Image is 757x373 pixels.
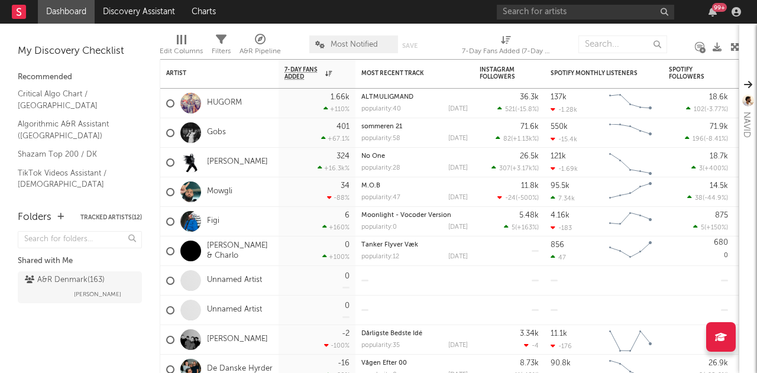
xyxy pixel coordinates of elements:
div: [DATE] [448,224,468,231]
a: Unnamed Artist [207,305,262,315]
div: 71.9k [710,123,728,131]
div: 26.9k [709,359,728,367]
div: +100 % [322,253,350,261]
span: 82 [503,136,511,142]
div: 137k [551,93,567,101]
span: -44.9 % [704,195,726,202]
div: sommeren 21 [361,124,468,130]
div: 856 [551,241,564,249]
div: 121k [551,153,566,160]
div: popularity: 35 [361,342,400,349]
div: Spotify Followers [669,66,710,80]
span: 7-Day Fans Added [284,66,322,80]
div: ( ) [693,223,728,231]
input: Search... [578,35,667,53]
div: 6 [345,212,350,219]
a: M.O.B [361,183,380,189]
div: -183 [551,224,572,232]
span: +400 % [704,166,726,172]
div: 0 [345,273,350,280]
div: 680 [714,239,728,246]
span: [PERSON_NAME] [74,287,121,301]
div: 11.8k [521,182,539,190]
div: [DATE] [448,106,468,112]
span: 307 [499,166,510,172]
span: 196 [693,136,704,142]
div: [DATE] [448,342,468,349]
a: Mowgli [207,187,232,197]
div: Recommended [18,70,142,85]
svg: Chart title [604,325,657,355]
a: Gobs [207,128,226,138]
div: Instagram Followers [480,66,521,80]
div: -100 % [324,342,350,349]
div: 99 + [712,3,727,12]
div: M.O.B [361,183,468,189]
div: Tanker Flyver Væk [361,242,468,248]
div: 7.34k [551,194,575,202]
div: Artist [166,70,255,77]
div: -1.28k [551,106,577,113]
div: +16.3k % [318,164,350,172]
div: 7-Day Fans Added (7-Day Fans Added) [462,44,551,59]
a: Dårligste Bedste Idé [361,330,422,337]
a: [PERSON_NAME] [207,157,268,167]
div: 8.73k [520,359,539,367]
svg: Chart title [604,148,657,177]
div: 0 [669,236,728,265]
span: 521 [505,106,515,113]
span: -4 [532,343,539,349]
a: A&R Denmark(163)[PERSON_NAME] [18,271,142,303]
div: +110 % [323,105,350,113]
div: +160 % [322,223,350,231]
span: +163 % [517,225,537,231]
button: Save [402,43,418,49]
span: -500 % [517,195,537,202]
div: -88 % [327,194,350,202]
div: ( ) [685,135,728,142]
button: Tracked Artists(12) [80,215,142,220]
a: ALTMULIGMAND [361,94,413,100]
div: A&R Pipeline [240,30,281,64]
input: Search for folders... [18,231,142,248]
a: sommeren 21 [361,124,402,130]
div: -2 [342,330,350,338]
div: 95.5k [551,182,570,190]
div: [DATE] [448,254,468,260]
div: 4.16k [551,212,570,219]
div: popularity: 58 [361,135,400,142]
div: 324 [337,153,350,160]
span: 5 [512,225,515,231]
a: No One [361,153,385,160]
a: TikTok Videos Assistant / [DEMOGRAPHIC_DATA] [18,167,130,191]
div: ALTMULIGMAND [361,94,468,100]
span: 102 [694,106,704,113]
a: [PERSON_NAME] & Charlo [207,241,273,261]
div: ( ) [491,164,539,172]
div: 5.48k [519,212,539,219]
div: -15.4k [551,135,577,143]
a: HUGORM [207,98,242,108]
div: 14.5k [710,182,728,190]
div: 0 [345,302,350,310]
div: 18.7k [710,153,728,160]
div: +67.1 % [321,135,350,142]
div: -176 [551,342,572,350]
a: Moonlight - Vocoder Version [361,212,451,219]
div: Edit Columns [160,44,203,59]
span: Most Notified [331,41,378,48]
div: My Discovery Checklist [18,44,142,59]
div: [DATE] [448,194,468,201]
span: -3.77 % [706,106,726,113]
a: Shazam Top 200 / DK [18,148,130,161]
a: Algorithmic A&R Assistant ([GEOGRAPHIC_DATA]) [18,118,130,142]
div: -1.69k [551,165,578,173]
div: 7-Day Fans Added (7-Day Fans Added) [462,30,551,64]
div: 3.34k [520,330,539,338]
span: 5 [701,225,704,231]
div: Most Recent Track [361,70,450,77]
div: Dårligste Bedste Idé [361,330,468,337]
div: ( ) [496,135,539,142]
div: 18.6k [709,93,728,101]
svg: Chart title [604,89,657,118]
